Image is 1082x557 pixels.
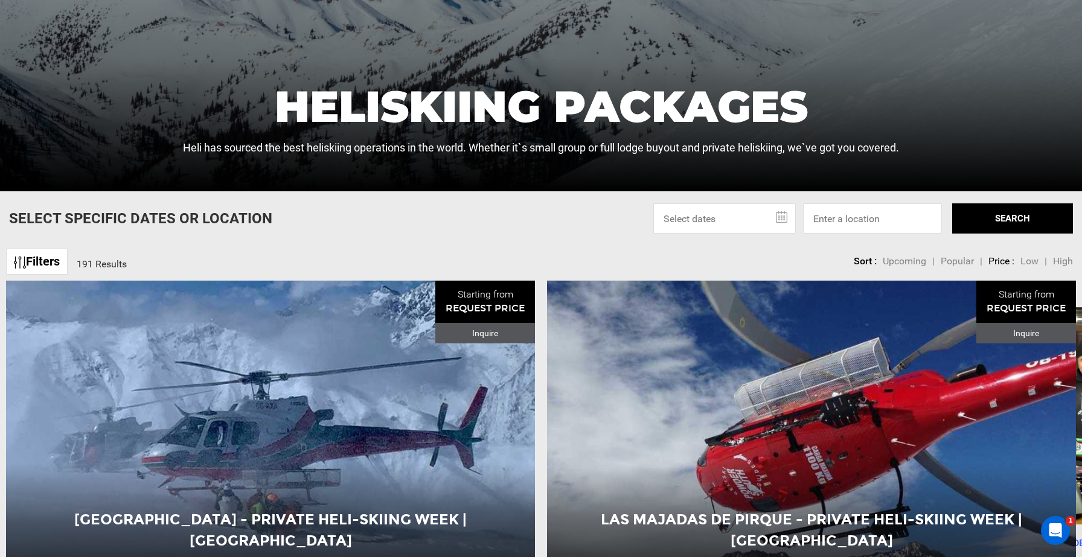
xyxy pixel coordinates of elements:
[6,249,68,275] a: Filters
[988,255,1014,269] li: Price :
[9,208,272,229] p: Select Specific Dates Or Location
[77,258,127,270] span: 191 Results
[183,140,899,156] p: Heli has sourced the best heliskiing operations in the world. Whether it`s small group or full lo...
[1053,255,1073,267] span: High
[883,255,926,267] span: Upcoming
[1066,516,1075,526] span: 1
[1020,255,1039,267] span: Low
[1041,516,1070,545] iframe: Intercom live chat
[14,256,26,269] img: btn-icon.svg
[1045,255,1047,269] li: |
[183,84,899,128] h1: Heliskiing Packages
[932,255,935,269] li: |
[941,255,974,267] span: Popular
[653,203,796,234] input: Select dates
[952,203,1073,234] button: SEARCH
[803,203,942,234] input: Enter a location
[980,255,982,269] li: |
[854,255,877,269] li: Sort :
